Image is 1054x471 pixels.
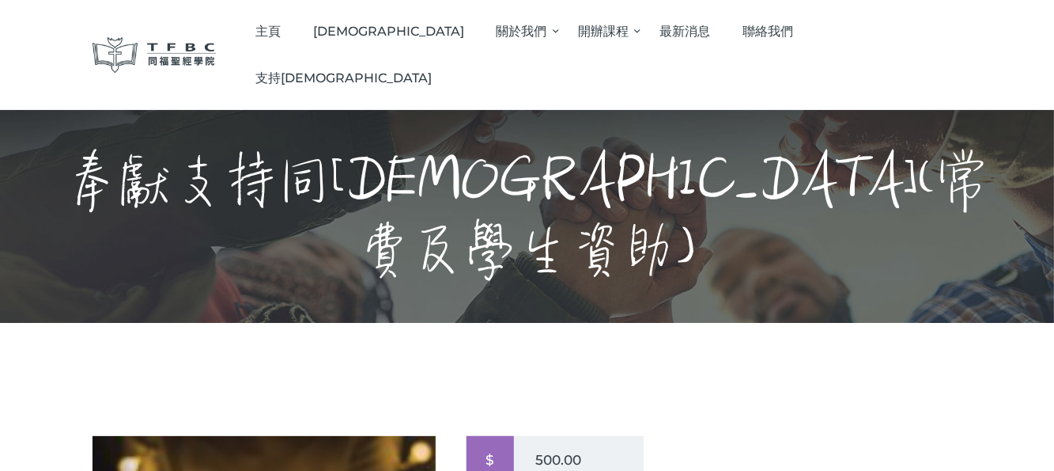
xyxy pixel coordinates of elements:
[53,148,1002,285] h1: 奉獻支持同[DEMOGRAPHIC_DATA](常費及學生資助)
[659,24,710,39] span: 最新消息
[727,8,810,55] a: 聯絡我們
[297,8,481,55] a: [DEMOGRAPHIC_DATA]
[255,24,281,39] span: 主頁
[313,24,464,39] span: [DEMOGRAPHIC_DATA]
[255,70,432,85] span: 支持[DEMOGRAPHIC_DATA]
[742,24,793,39] span: 聯絡我們
[93,37,216,73] img: 同福聖經學院 TFBC
[240,8,297,55] a: 主頁
[496,24,546,39] span: 關於我們
[240,55,448,101] a: 支持[DEMOGRAPHIC_DATA]
[644,8,727,55] a: 最新消息
[562,8,644,55] a: 開辦課程
[480,8,562,55] a: 關於我們
[578,24,629,39] span: 開辦課程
